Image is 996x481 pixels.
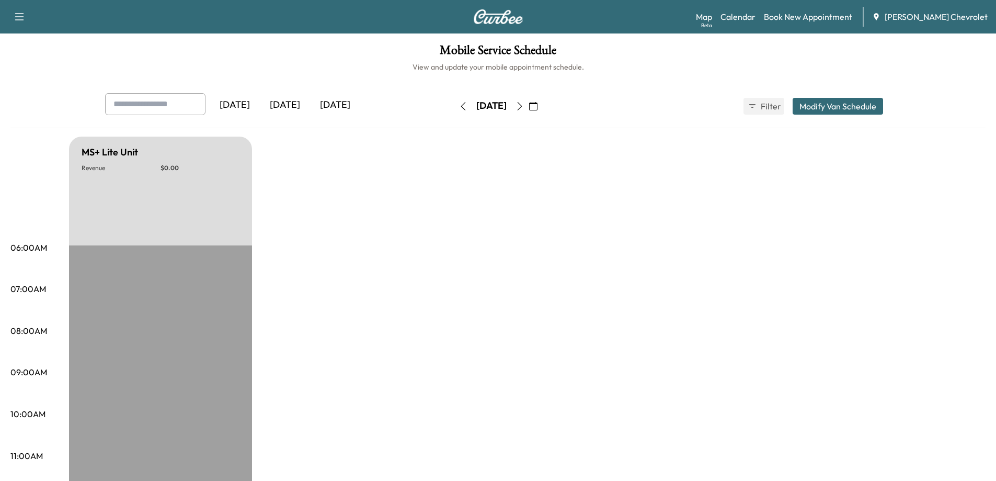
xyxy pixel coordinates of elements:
h1: Mobile Service Schedule [10,44,986,62]
p: 08:00AM [10,325,47,337]
div: Beta [701,21,712,29]
a: Calendar [720,10,755,23]
p: 11:00AM [10,450,43,462]
p: 09:00AM [10,366,47,378]
div: [DATE] [476,99,507,113]
p: 10:00AM [10,408,45,420]
p: 06:00AM [10,241,47,254]
span: Filter [761,100,780,113]
p: 07:00AM [10,283,46,295]
span: [PERSON_NAME] Chevrolet [885,10,988,23]
img: Curbee Logo [473,9,523,24]
div: [DATE] [210,93,260,117]
h5: MS+ Lite Unit [82,145,138,160]
div: [DATE] [310,93,360,117]
button: Modify Van Schedule [793,98,883,115]
a: Book New Appointment [764,10,852,23]
p: Revenue [82,164,161,172]
div: [DATE] [260,93,310,117]
p: $ 0.00 [161,164,239,172]
a: MapBeta [696,10,712,23]
h6: View and update your mobile appointment schedule. [10,62,986,72]
button: Filter [743,98,784,115]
